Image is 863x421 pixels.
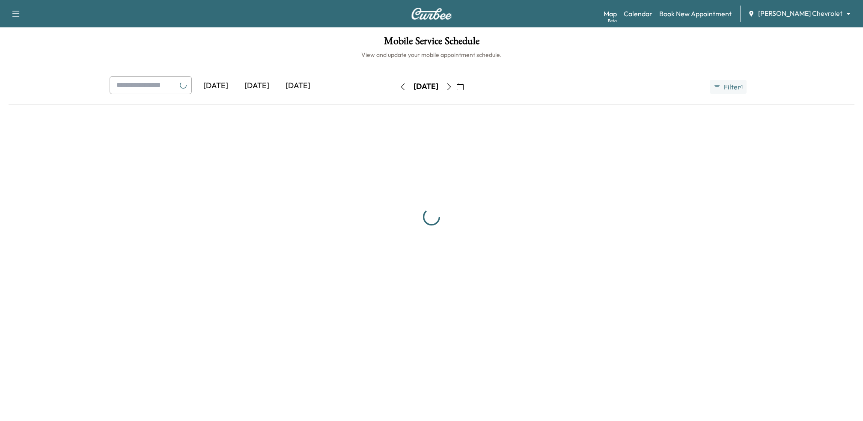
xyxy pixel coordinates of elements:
div: [DATE] [236,76,277,96]
span: [PERSON_NAME] Chevrolet [758,9,842,18]
span: ● [739,85,741,89]
a: Calendar [624,9,652,19]
a: MapBeta [604,9,617,19]
img: Curbee Logo [411,8,452,20]
button: Filter●1 [710,80,747,94]
h6: View and update your mobile appointment schedule. [9,50,854,59]
div: [DATE] [414,81,438,92]
h1: Mobile Service Schedule [9,36,854,50]
span: 1 [741,83,743,90]
span: Filter [724,82,739,92]
div: Beta [608,18,617,24]
div: [DATE] [195,76,236,96]
div: [DATE] [277,76,318,96]
a: Book New Appointment [659,9,732,19]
